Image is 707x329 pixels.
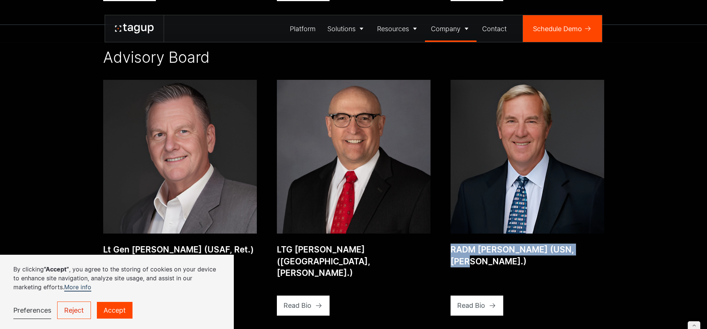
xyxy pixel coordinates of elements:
[13,302,51,319] a: Preferences
[103,80,257,234] a: Open bio popup
[97,302,132,319] a: Accept
[482,24,507,34] div: Contact
[425,15,477,42] a: Company
[450,233,451,234] div: Open bio popup
[103,48,210,66] h2: Advisory Board
[284,300,311,310] div: Read Bio
[277,80,431,234] a: Open bio popup
[451,80,604,234] a: Open bio popup
[451,80,604,234] img: RADM John Neagley (USN, Ret.)
[377,24,409,34] div: Resources
[321,15,371,42] a: Solutions
[13,265,220,291] p: By clicking , you agree to the storing of cookies on your device to enhance site navigation, anal...
[277,244,431,279] div: LTG [PERSON_NAME] ([GEOGRAPHIC_DATA], [PERSON_NAME].)
[103,244,254,255] div: Lt Gen [PERSON_NAME] (USAF, Ret.)
[284,15,322,42] a: Platform
[451,296,504,316] a: Read Bio
[431,24,461,34] div: Company
[290,24,315,34] div: Platform
[457,300,485,310] div: Read Bio
[371,15,425,42] a: Resources
[523,15,602,42] a: Schedule Demo
[277,80,431,234] img: LTG Neil Thurgood (USA, Ret.)
[277,296,330,316] a: Read Bio
[103,80,257,234] img: Lt Gen Brad Webb (USAF, Ret.)
[451,244,604,267] div: RADM [PERSON_NAME] (USN, [PERSON_NAME].)
[477,15,513,42] a: Contact
[57,302,91,319] a: Reject
[64,283,91,291] a: More info
[327,24,356,34] div: Solutions
[533,24,582,34] div: Schedule Demo
[44,266,69,273] strong: “Accept”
